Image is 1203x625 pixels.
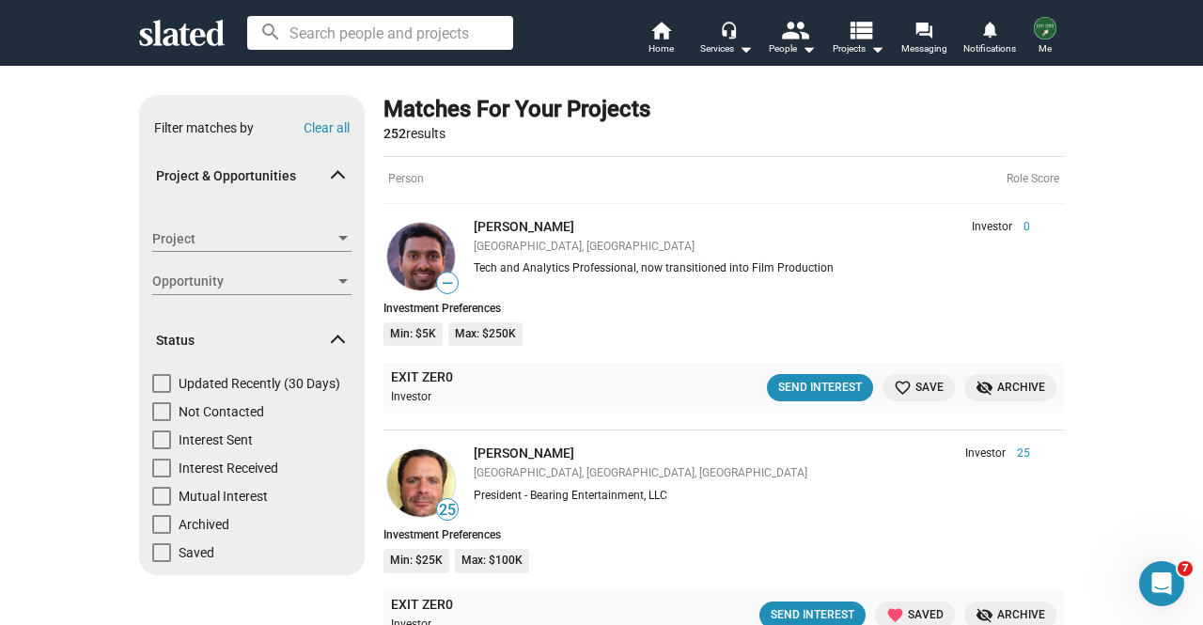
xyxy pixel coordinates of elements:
[383,302,1064,315] div: Investment Preferences
[964,374,1056,401] button: Archive
[437,274,458,292] span: —
[976,605,1045,625] span: Archive
[1007,172,1059,187] div: Role Score
[886,606,904,624] mat-icon: favorite
[391,390,602,405] div: Investor
[179,402,264,421] span: Not Contacted
[179,515,229,534] span: Archived
[383,322,443,347] li: Min: $5K
[437,501,458,520] span: 25
[825,19,891,60] button: Projects
[965,446,1006,461] span: Investor
[152,229,335,249] span: Project
[387,449,455,517] img: Larry Nealy
[179,430,253,449] span: Interest Sent
[720,21,737,38] mat-icon: headset_mic
[901,38,947,60] span: Messaging
[1039,38,1052,60] span: Me
[771,605,854,625] div: Send Interest
[156,167,333,185] span: Project & Opportunities
[383,445,459,521] a: Larry Nealy
[139,147,365,207] mat-expansion-panel-header: Project & Opportunities
[767,374,873,401] button: Send Interest
[894,378,944,398] span: Save
[383,126,445,141] span: results
[649,19,672,41] mat-icon: home
[891,19,957,60] a: Messaging
[976,379,993,397] mat-icon: visibility_off
[383,95,650,125] div: Matches For Your Projects
[847,16,874,43] mat-icon: view_list
[391,596,453,614] a: EXIT ZER0
[866,38,888,60] mat-icon: arrow_drop_down
[304,120,350,135] button: Clear all
[781,16,808,43] mat-icon: people
[383,219,459,294] a: Suraj Gupta
[883,374,955,401] button: Save
[154,119,254,137] div: Filter matches by
[152,272,335,291] span: Opportunity
[1023,13,1068,62] button: Kurt FriedMe
[980,20,998,38] mat-icon: notifications
[628,19,694,60] a: Home
[648,38,674,60] span: Home
[694,19,759,60] button: Services
[139,211,365,312] div: Project & Opportunities
[1178,561,1193,576] span: 7
[957,19,1023,60] a: Notifications
[391,368,453,386] a: EXIT ZER0
[474,240,1030,255] div: [GEOGRAPHIC_DATA], [GEOGRAPHIC_DATA]
[1139,561,1184,606] iframe: Intercom live chat
[474,489,1030,504] div: President - Bearing Entertainment, LLC
[156,332,333,350] span: Status
[474,261,1030,276] div: Tech and Analytics Professional, now transitioned into Film Production
[383,156,1064,204] div: Person
[455,549,529,573] li: Max: $100K
[179,374,340,393] span: Updated Recently (30 Days)
[759,19,825,60] button: People
[972,220,1012,235] span: Investor
[1006,446,1030,461] span: 25
[139,374,365,571] div: Status
[383,528,1064,541] div: Investment Preferences
[976,378,1045,398] span: Archive
[179,543,214,562] span: Saved
[734,38,757,60] mat-icon: arrow_drop_down
[797,38,820,60] mat-icon: arrow_drop_down
[963,38,1016,60] span: Notifications
[1034,17,1056,39] img: Kurt Fried
[383,126,406,141] strong: 252
[914,21,932,39] mat-icon: forum
[474,466,1030,481] div: [GEOGRAPHIC_DATA], [GEOGRAPHIC_DATA], [GEOGRAPHIC_DATA]
[387,223,455,290] img: Suraj Gupta
[894,379,912,397] mat-icon: favorite_border
[139,310,365,370] mat-expansion-panel-header: Status
[448,322,523,347] li: Max: $250K
[886,605,944,625] span: Saved
[247,16,513,50] input: Search people and projects
[474,445,574,461] a: [PERSON_NAME]
[700,38,753,60] div: Services
[833,38,884,60] span: Projects
[383,549,449,573] li: Min: $25K
[769,38,816,60] div: People
[1012,220,1030,235] span: 0
[976,606,993,624] mat-icon: visibility_off
[778,378,862,398] div: Send Interest
[179,459,278,477] span: Interest Received
[179,487,268,506] span: Mutual Interest
[474,219,574,234] a: [PERSON_NAME]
